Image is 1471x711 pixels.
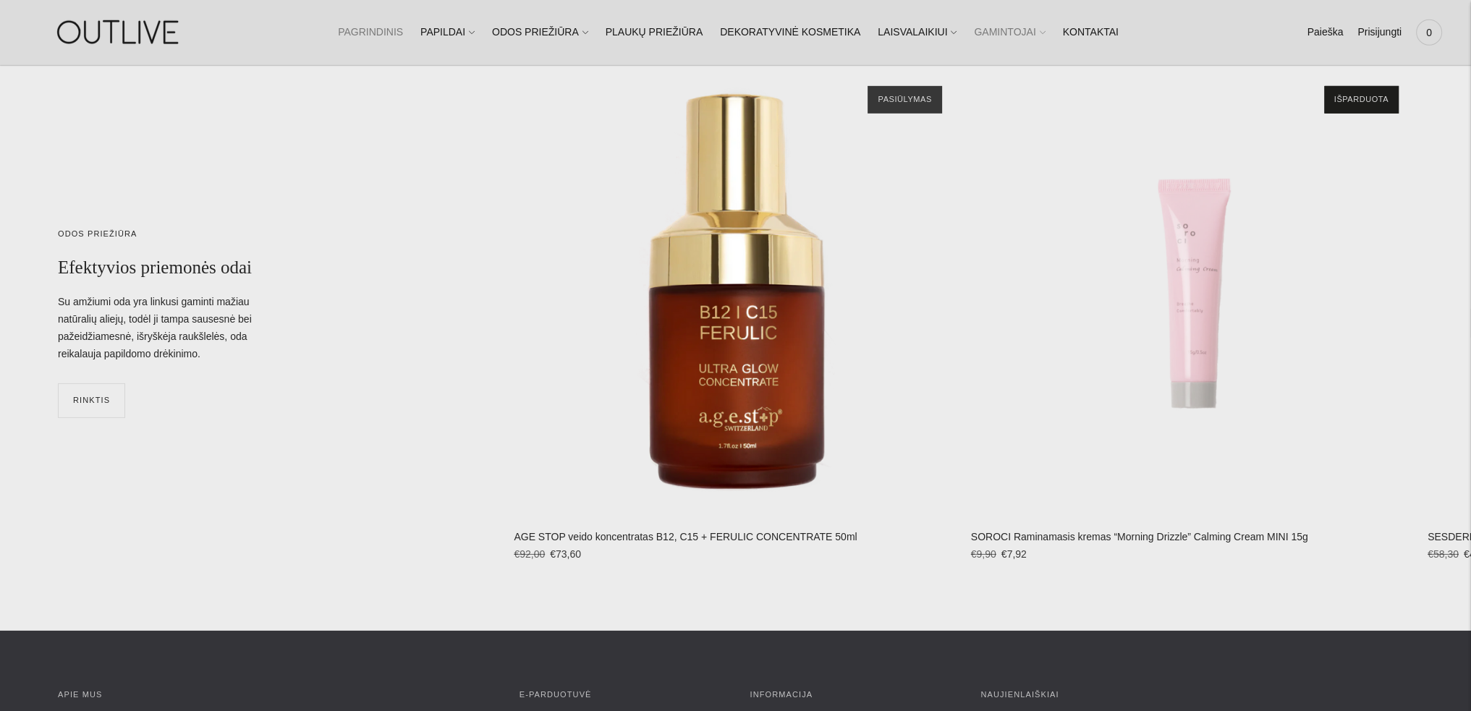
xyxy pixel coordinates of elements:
[606,17,703,48] a: PLAUKŲ PRIEŽIŪRA
[58,383,125,418] a: RINKTIS
[971,548,996,560] s: €9,90
[58,294,289,363] div: Su amžiumi oda yra linkusi gaminti mažiau natūralių aliejų, todėl ji tampa sausesnė bei pažeidžia...
[971,72,1413,514] a: SOROCI Raminamasis kremas “Morning Drizzle” Calming Cream MINI 15g
[520,688,721,702] h3: E-parduotuvė
[514,531,857,542] a: AGE STOP veido koncentratas B12, C15 + FERULIC CONCENTRATE 50ml
[492,17,588,48] a: ODOS PRIEŽIŪRA
[878,17,957,48] a: LAISVALAIKIUI
[971,531,1308,542] a: SOROCI Raminamasis kremas “Morning Drizzle” Calming Cream MINI 15g
[29,7,210,57] img: OUTLIVE
[338,17,403,48] a: PAGRINDINIS
[720,17,860,48] a: DEKORATYVINĖ KOSMETIKA
[420,17,475,48] a: PAPILDAI
[1063,17,1119,48] a: KONTAKTAI
[1001,548,1027,560] span: €7,92
[58,256,289,280] h2: Efektyvios priemonės odai
[974,17,1045,48] a: GAMINTOJAI
[1419,22,1439,43] span: 0
[1416,17,1442,48] a: 0
[1428,548,1459,560] s: €58,30
[750,688,952,702] h3: INFORMACIJA
[550,548,581,560] span: €73,60
[1307,17,1343,48] a: Paieška
[1357,17,1402,48] a: Prisijungti
[514,548,545,560] s: €92,00
[58,227,452,242] div: ODOS PRIEŽIŪRA
[980,688,1413,702] h3: Naujienlaiškiai
[58,688,491,702] h3: APIE MUS
[514,72,956,514] a: AGE STOP veido koncentratas B12, C15 + FERULIC CONCENTRATE 50ml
